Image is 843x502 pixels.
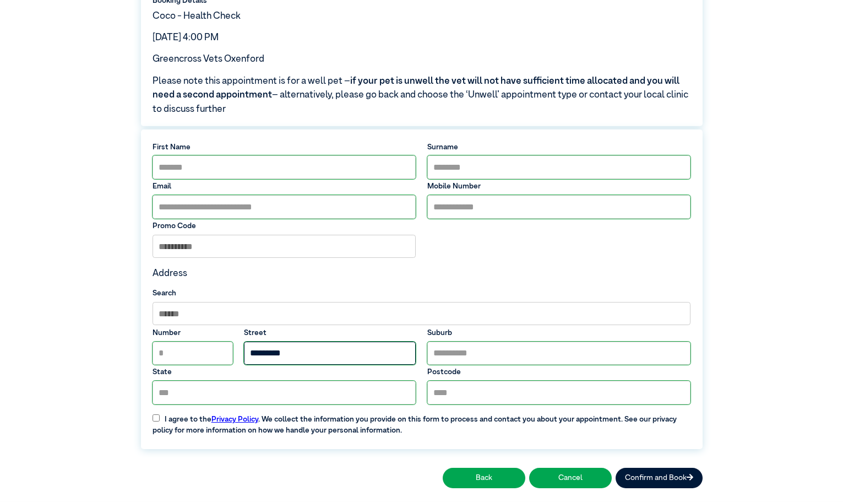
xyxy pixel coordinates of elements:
[153,142,416,153] label: First Name
[147,406,697,436] label: I agree to the . We collect the information you provide on this form to process and contact you a...
[529,468,612,488] button: Cancel
[427,181,691,192] label: Mobile Number
[244,327,416,338] label: Street
[211,415,258,423] a: Privacy Policy
[153,220,416,231] label: Promo Code
[616,468,703,488] button: Confirm and Book
[153,55,264,64] span: Greencross Vets Oxenford
[153,366,416,377] label: State
[427,327,691,338] label: Suburb
[153,74,691,117] span: Please note this appointment is for a well pet – – alternatively, please go back and choose the ‘...
[153,12,241,21] span: Coco - Health Check
[443,468,525,488] button: Back
[153,327,233,338] label: Number
[153,288,691,299] label: Search
[153,33,219,42] span: [DATE] 4:00 PM
[153,414,160,422] input: I agree to thePrivacy Policy. We collect the information you provide on this form to process and ...
[153,77,679,100] span: if your pet is unwell the vet will not have sufficient time allocated and you will need a second ...
[427,366,691,377] label: Postcode
[153,302,691,326] input: Search by Suburb
[153,181,416,192] label: Email
[153,268,691,279] h4: Address
[427,142,691,153] label: Surname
